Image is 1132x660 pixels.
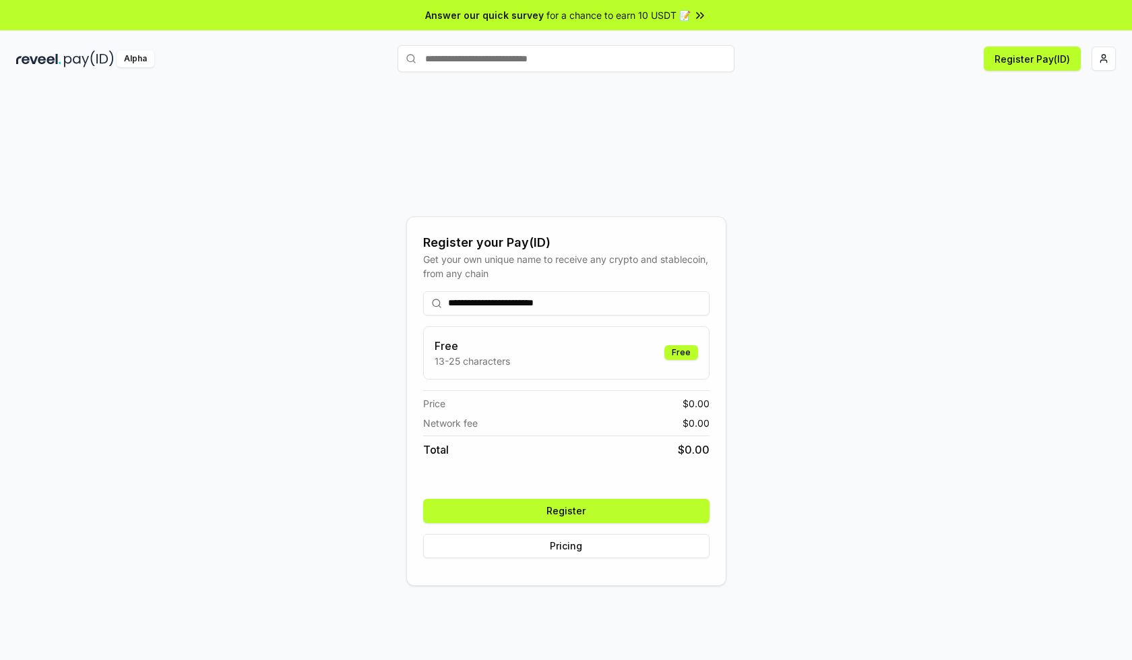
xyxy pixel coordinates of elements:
img: pay_id [64,51,114,67]
p: 13-25 characters [435,354,510,368]
span: Network fee [423,416,478,430]
span: Price [423,396,445,411]
h3: Free [435,338,510,354]
span: Total [423,442,449,458]
span: $ 0.00 [683,416,710,430]
span: $ 0.00 [678,442,710,458]
button: Register Pay(ID) [984,47,1081,71]
span: Answer our quick survey [425,8,544,22]
div: Free [664,345,698,360]
button: Register [423,499,710,523]
span: $ 0.00 [683,396,710,411]
div: Alpha [117,51,154,67]
div: Get your own unique name to receive any crypto and stablecoin, from any chain [423,252,710,280]
span: for a chance to earn 10 USDT 📝 [546,8,691,22]
img: reveel_dark [16,51,61,67]
div: Register your Pay(ID) [423,233,710,252]
button: Pricing [423,534,710,558]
